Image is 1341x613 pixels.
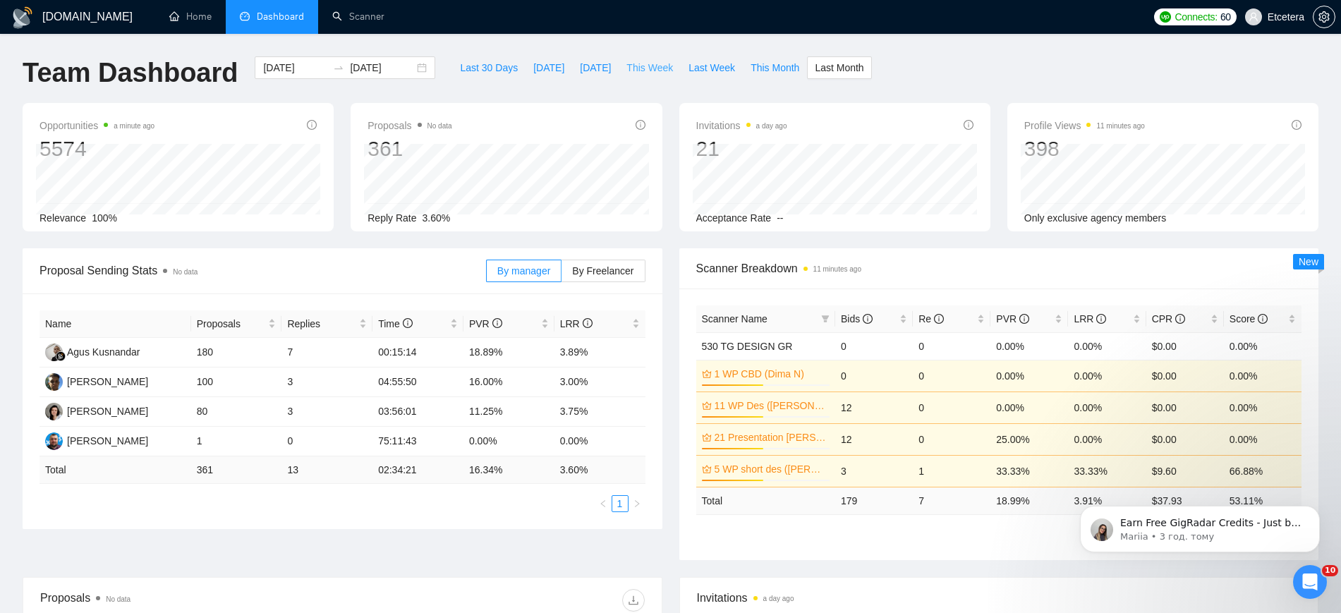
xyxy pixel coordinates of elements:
td: $0.00 [1146,392,1224,423]
td: 0.00% [990,332,1068,360]
a: 11 WP Des ([PERSON_NAME]) [715,398,827,413]
td: Total [696,487,835,514]
span: crown [702,369,712,379]
td: Total [40,456,191,484]
button: download [622,589,645,612]
span: Relevance [40,212,86,224]
td: 0.00% [1068,360,1146,392]
img: AP [45,373,63,391]
button: setting [1313,6,1335,28]
span: PVR [996,313,1029,324]
td: $9.60 [1146,455,1224,487]
span: Opportunities [40,117,154,134]
li: 1 [612,495,629,512]
button: Last 30 Days [452,56,526,79]
span: [DATE] [580,60,611,75]
td: 0.00% [463,427,554,456]
span: right [633,499,641,508]
span: info-circle [1096,314,1106,324]
h1: Team Dashboard [23,56,238,90]
button: This Month [743,56,807,79]
span: This Week [626,60,673,75]
time: 11 minutes ago [1096,122,1144,130]
td: $0.00 [1146,423,1224,455]
span: info-circle [492,318,502,328]
a: 21 Presentation [PERSON_NAME] [715,430,827,445]
td: 12 [835,392,913,423]
td: 0.00% [1068,423,1146,455]
iframe: Intercom live chat [1293,565,1327,599]
td: 0 [835,360,913,392]
td: 18.99 % [990,487,1068,514]
span: filter [821,315,830,323]
span: Last Month [815,60,863,75]
td: 0.00% [554,427,645,456]
td: 3.75% [554,397,645,427]
td: 03:56:01 [372,397,463,427]
td: 16.00% [463,368,554,397]
span: info-circle [583,318,593,328]
td: 0.00% [1224,423,1301,455]
button: right [629,495,645,512]
button: [DATE] [572,56,619,79]
span: By manager [497,265,550,277]
input: End date [350,60,414,75]
span: Replies [287,316,356,332]
a: TT[PERSON_NAME] [45,405,148,416]
td: 18.89% [463,338,554,368]
span: download [623,595,644,606]
th: Replies [281,310,372,338]
input: Start date [263,60,327,75]
td: 33.33% [1068,455,1146,487]
span: LRR [560,318,593,329]
img: TT [45,403,63,420]
span: info-circle [934,314,944,324]
span: PVR [469,318,502,329]
td: 66.88% [1224,455,1301,487]
td: 0.00% [990,392,1068,423]
span: info-circle [964,120,973,130]
div: [PERSON_NAME] [67,403,148,419]
div: 21 [696,135,787,162]
span: Only exclusive agency members [1024,212,1167,224]
a: 1 [612,496,628,511]
button: Last Month [807,56,871,79]
td: 11.25% [463,397,554,427]
td: 0.00% [1068,332,1146,360]
td: 0 [835,332,913,360]
span: No data [427,122,452,130]
td: 33.33% [990,455,1068,487]
span: Last 30 Days [460,60,518,75]
span: Score [1230,313,1268,324]
span: info-circle [403,318,413,328]
div: 398 [1024,135,1145,162]
span: 10 [1322,565,1338,576]
td: 3.00% [554,368,645,397]
span: 100% [92,212,117,224]
td: 180 [191,338,282,368]
span: Invitations [696,117,787,134]
td: 0.00% [1224,360,1301,392]
span: Last Week [688,60,735,75]
td: 00:15:14 [372,338,463,368]
td: 0 [913,392,990,423]
span: info-circle [863,314,873,324]
span: -- [777,212,783,224]
div: 5574 [40,135,154,162]
button: left [595,495,612,512]
span: crown [702,432,712,442]
td: 3 [835,455,913,487]
iframe: Intercom notifications повідомлення [1059,476,1341,575]
span: No data [106,595,131,603]
span: info-circle [1258,314,1268,324]
td: 0 [913,360,990,392]
td: 1 [191,427,282,456]
td: 25.00% [990,423,1068,455]
span: [DATE] [533,60,564,75]
span: CPR [1152,313,1185,324]
th: Name [40,310,191,338]
div: [PERSON_NAME] [67,374,148,389]
td: 0 [913,332,990,360]
time: a day ago [756,122,787,130]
